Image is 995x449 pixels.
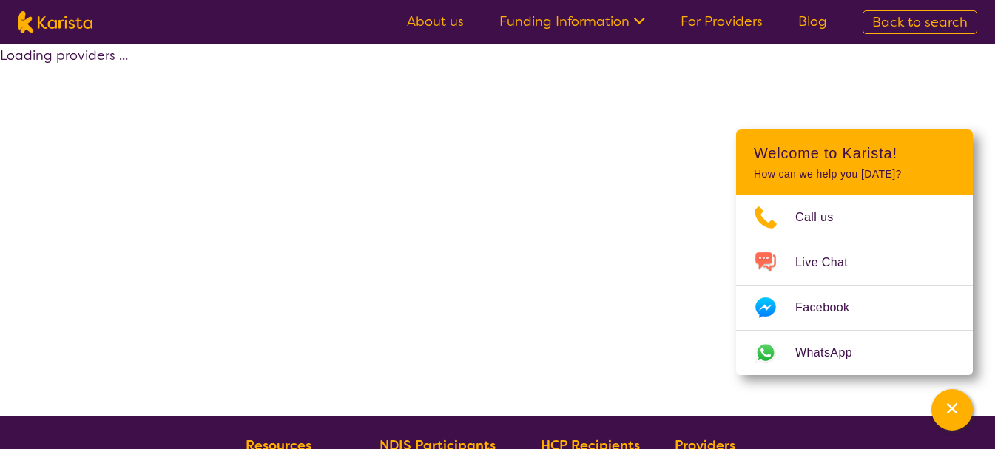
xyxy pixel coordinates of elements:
span: Live Chat [795,251,866,274]
p: How can we help you [DATE]? [754,168,955,180]
button: Channel Menu [931,389,973,431]
span: Facebook [795,297,867,319]
span: WhatsApp [795,342,870,364]
a: Funding Information [499,13,645,30]
span: Call us [795,206,851,229]
div: Channel Menu [736,129,973,375]
a: For Providers [681,13,763,30]
a: Blog [798,13,827,30]
a: About us [407,13,464,30]
img: Karista logo [18,11,92,33]
a: Web link opens in a new tab. [736,331,973,375]
ul: Choose channel [736,195,973,375]
span: Back to search [872,13,968,31]
h2: Welcome to Karista! [754,144,955,162]
a: Back to search [863,10,977,34]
